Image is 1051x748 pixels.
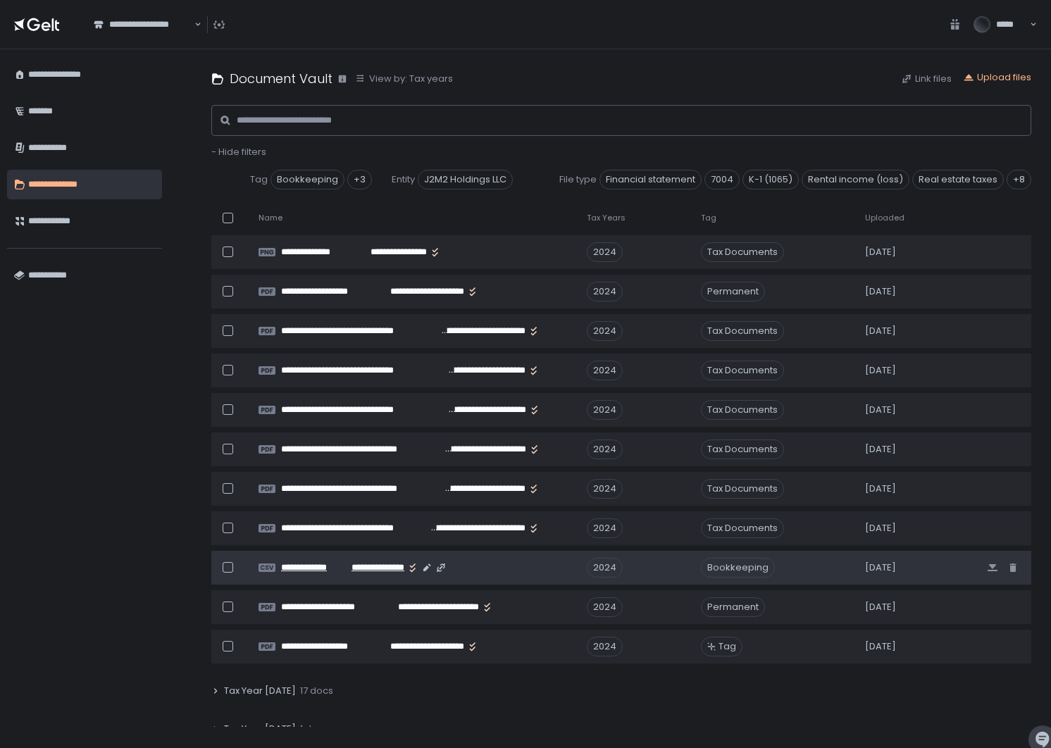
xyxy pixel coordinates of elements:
span: Tax Documents [701,242,784,262]
input: Search for option [192,18,193,32]
div: +3 [347,170,372,189]
div: 2024 [587,637,623,656]
h1: Document Vault [230,69,332,88]
span: Permanent [701,597,765,617]
span: Tax Documents [701,361,784,380]
span: K-1 (1065) [742,170,799,189]
button: View by: Tax years [355,73,453,85]
span: Uploaded [865,213,904,223]
span: Tax Documents [701,321,784,341]
div: 2024 [587,321,623,341]
button: Link files [901,73,952,85]
span: Financial statement [599,170,702,189]
span: Tag [719,640,736,653]
span: Tax Year [DATE] [224,723,296,735]
div: 2024 [587,400,623,420]
div: 2024 [587,479,623,499]
span: [DATE] [865,482,896,495]
span: Bookkeeping [701,558,775,578]
span: [DATE] [865,443,896,456]
span: [DATE] [865,601,896,613]
span: [DATE] [865,640,896,653]
span: Tag [701,213,716,223]
span: Bookkeeping [270,170,344,189]
span: Real estate taxes [912,170,1004,189]
span: [DATE] [865,246,896,258]
div: 2024 [587,518,623,538]
div: +8 [1007,170,1031,189]
span: 17 docs [300,685,333,697]
button: - Hide filters [211,146,266,158]
span: Tax Documents [701,518,784,538]
span: Tax Documents [701,479,784,499]
button: Upload files [963,71,1031,84]
span: Rental income (loss) [802,170,909,189]
span: Permanent [701,282,765,301]
span: Tax Years [587,213,626,223]
span: [DATE] [865,285,896,298]
div: Search for option [85,10,201,39]
span: Name [259,213,282,223]
span: [DATE] [865,325,896,337]
span: [DATE] [865,404,896,416]
div: 2024 [587,558,623,578]
div: 2024 [587,282,623,301]
div: 2024 [587,242,623,262]
span: Tax Documents [701,400,784,420]
span: - Hide filters [211,145,266,158]
span: [DATE] [865,522,896,535]
div: 2024 [587,440,623,459]
span: J2M2 Holdings LLC [418,170,513,189]
span: Tax Year [DATE] [224,685,296,697]
div: 2024 [587,597,623,617]
span: [DATE] [865,364,896,377]
div: 2024 [587,361,623,380]
span: Tax Documents [701,440,784,459]
span: 1 doc [300,723,323,735]
span: Tag [250,173,268,186]
span: 7004 [704,170,740,189]
span: File type [559,173,597,186]
span: Entity [392,173,415,186]
span: [DATE] [865,561,896,574]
